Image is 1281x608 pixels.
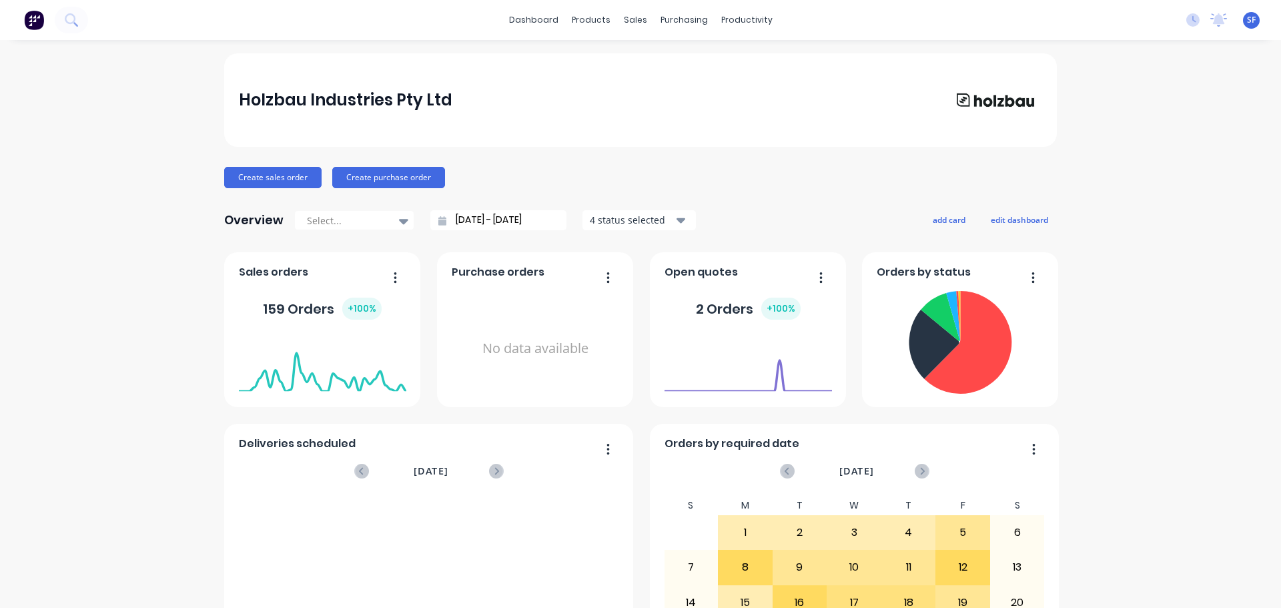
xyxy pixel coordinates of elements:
a: dashboard [502,10,565,30]
button: edit dashboard [982,211,1057,228]
span: Purchase orders [452,264,544,280]
span: [DATE] [414,464,448,479]
div: M [718,496,773,515]
div: T [773,496,827,515]
span: Orders by status [877,264,971,280]
div: 159 Orders [263,298,382,320]
button: add card [924,211,974,228]
div: F [935,496,990,515]
div: 5 [936,516,989,549]
div: 3 [827,516,881,549]
div: 1 [719,516,772,549]
span: [DATE] [839,464,874,479]
div: 6 [991,516,1044,549]
div: 2 Orders [696,298,801,320]
img: Factory [24,10,44,30]
div: 12 [936,551,989,584]
div: S [664,496,719,515]
div: 11 [882,551,935,584]
button: Create purchase order [332,167,445,188]
span: SF [1247,14,1256,26]
div: products [565,10,617,30]
div: No data available [452,286,619,412]
div: Overview [224,207,284,234]
div: 10 [827,551,881,584]
span: Orders by required date [665,436,799,452]
div: S [990,496,1045,515]
div: 9 [773,551,827,584]
div: purchasing [654,10,715,30]
div: W [827,496,881,515]
span: Open quotes [665,264,738,280]
span: Sales orders [239,264,308,280]
div: 2 [773,516,827,549]
button: Create sales order [224,167,322,188]
div: 8 [719,551,772,584]
button: 4 status selected [582,210,696,230]
div: T [881,496,936,515]
div: sales [617,10,654,30]
div: 4 [882,516,935,549]
img: Holzbau Industries Pty Ltd [949,86,1042,114]
div: + 100 % [342,298,382,320]
div: 4 status selected [590,213,674,227]
div: 7 [665,551,718,584]
div: 13 [991,551,1044,584]
div: productivity [715,10,779,30]
div: Holzbau Industries Pty Ltd [239,87,452,113]
div: + 100 % [761,298,801,320]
